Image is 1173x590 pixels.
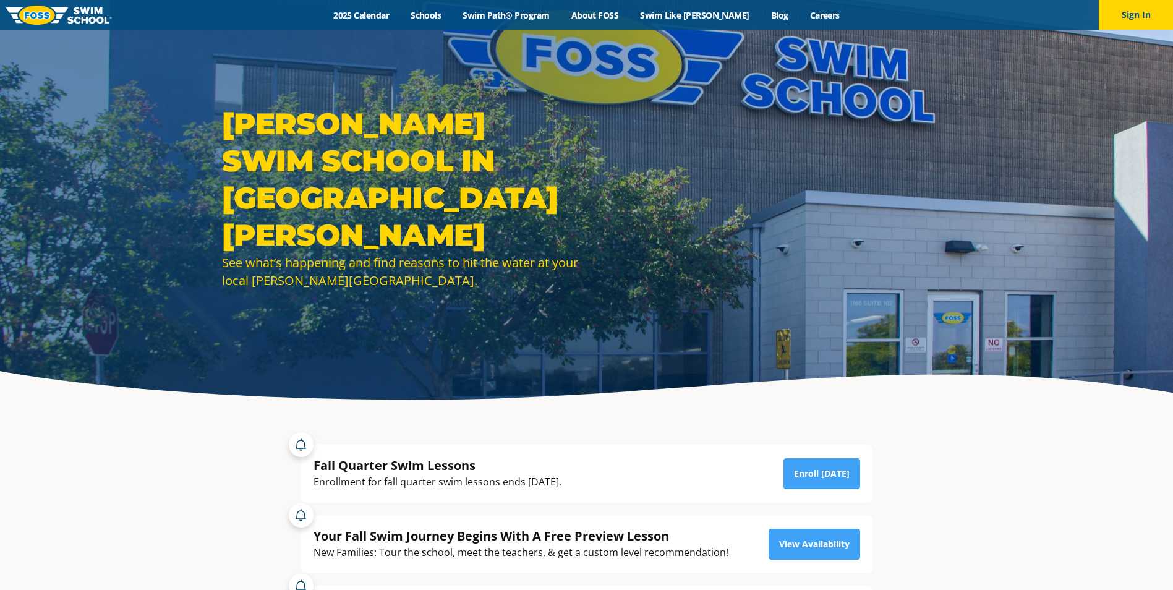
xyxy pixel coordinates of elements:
a: 2025 Calendar [323,9,400,21]
h1: [PERSON_NAME] Swim School in [GEOGRAPHIC_DATA][PERSON_NAME] [222,105,581,254]
div: Enrollment for fall quarter swim lessons ends [DATE]. [314,474,561,490]
a: Blog [760,9,799,21]
a: View Availability [769,529,860,560]
div: Fall Quarter Swim Lessons [314,457,561,474]
div: See what’s happening and find reasons to hit the water at your local [PERSON_NAME][GEOGRAPHIC_DATA]. [222,254,581,289]
a: Enroll [DATE] [783,458,860,489]
a: Schools [400,9,452,21]
div: New Families: Tour the school, meet the teachers, & get a custom level recommendation! [314,544,728,561]
img: FOSS Swim School Logo [6,6,112,25]
a: Swim Path® Program [452,9,560,21]
a: About FOSS [560,9,629,21]
a: Careers [799,9,850,21]
a: Swim Like [PERSON_NAME] [629,9,761,21]
div: Your Fall Swim Journey Begins With A Free Preview Lesson [314,528,728,544]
